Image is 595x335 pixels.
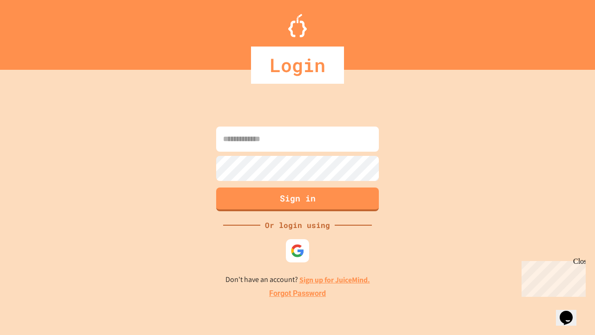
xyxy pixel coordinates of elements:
iframe: chat widget [518,257,586,297]
div: Login [251,47,344,84]
div: Or login using [260,220,335,231]
img: google-icon.svg [291,244,304,258]
img: Logo.svg [288,14,307,37]
div: Chat with us now!Close [4,4,64,59]
iframe: chat widget [556,298,586,326]
button: Sign in [216,188,379,211]
a: Forgot Password [269,288,326,299]
p: Don't have an account? [225,274,370,286]
a: Sign up for JuiceMind. [299,275,370,285]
